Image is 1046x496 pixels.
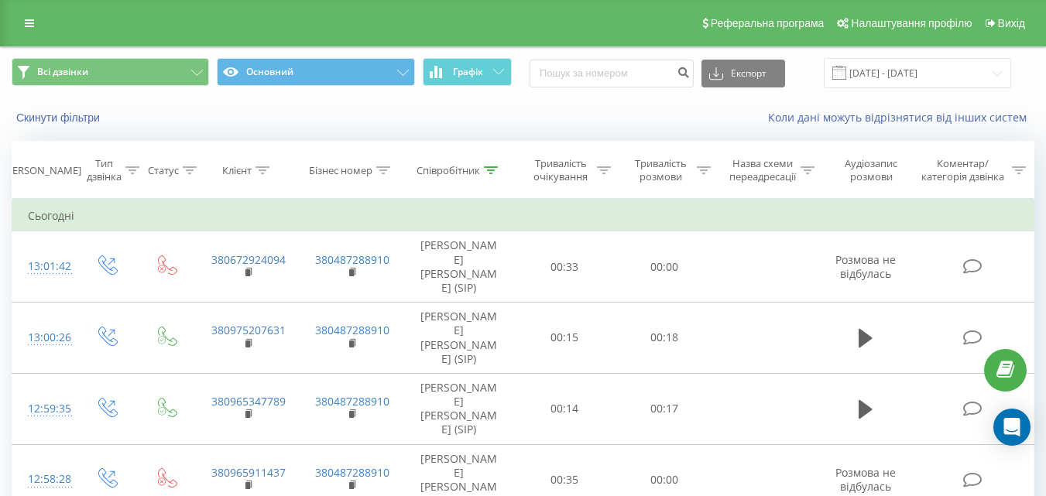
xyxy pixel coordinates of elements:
td: [PERSON_NAME] [PERSON_NAME] (SIP) [403,373,515,444]
a: 380487288910 [315,465,389,480]
div: Назва схеми переадресації [729,157,797,183]
span: Вихід [998,17,1025,29]
div: Тривалість очікування [529,157,593,183]
div: Клієнт [222,164,252,177]
div: 13:00:26 [28,323,60,353]
a: 380965911437 [211,465,286,480]
div: Тип дзвінка [87,157,122,183]
a: 380965347789 [211,394,286,409]
td: 00:00 [615,231,715,303]
td: [PERSON_NAME] [PERSON_NAME] (SIP) [403,231,515,303]
button: Графік [423,58,512,86]
input: Пошук за номером [530,60,694,87]
button: Всі дзвінки [12,58,209,86]
span: Графік [453,67,483,77]
td: Сьогодні [12,200,1034,231]
a: Коли дані можуть відрізнятися вiд інших систем [768,110,1034,125]
a: 380487288910 [315,252,389,267]
a: 380975207631 [211,323,286,337]
div: Тривалість розмови [629,157,693,183]
div: Аудіозапис розмови [832,157,911,183]
a: 380487288910 [315,323,389,337]
td: 00:15 [515,303,615,374]
div: Open Intercom Messenger [993,409,1031,446]
span: Реферальна програма [711,17,825,29]
span: Налаштування профілю [851,17,972,29]
div: Коментар/категорія дзвінка [917,157,1008,183]
div: 13:01:42 [28,251,60,282]
div: [PERSON_NAME] [3,164,81,177]
td: 00:17 [615,373,715,444]
td: 00:18 [615,303,715,374]
button: Основний [217,58,414,86]
span: Розмова не відбулась [835,465,896,494]
div: Бізнес номер [309,164,372,177]
td: 00:33 [515,231,615,303]
div: 12:58:28 [28,464,60,494]
button: Скинути фільтри [12,111,108,125]
span: Всі дзвінки [37,66,88,78]
a: 380487288910 [315,394,389,409]
div: Статус [148,164,179,177]
td: [PERSON_NAME] [PERSON_NAME] (SIP) [403,303,515,374]
a: 380672924094 [211,252,286,267]
td: 00:14 [515,373,615,444]
div: 12:59:35 [28,394,60,424]
span: Розмова не відбулась [835,252,896,281]
button: Експорт [701,60,785,87]
div: Співробітник [417,164,480,177]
